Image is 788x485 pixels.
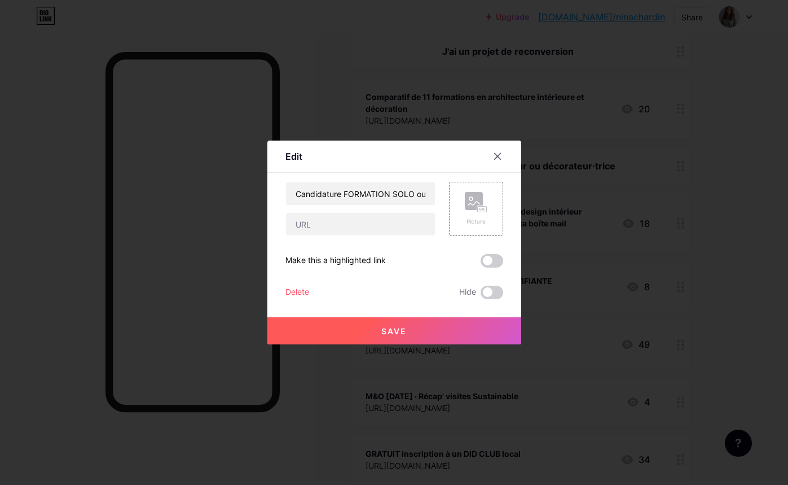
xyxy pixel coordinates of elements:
div: Delete [285,286,309,299]
div: Picture [465,217,487,226]
div: Make this a highlighted link [285,254,386,268]
button: Save [267,317,521,344]
span: Hide [459,286,476,299]
div: Edit [285,150,302,163]
span: Save [381,326,407,336]
input: Title [286,182,435,205]
input: URL [286,213,435,235]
